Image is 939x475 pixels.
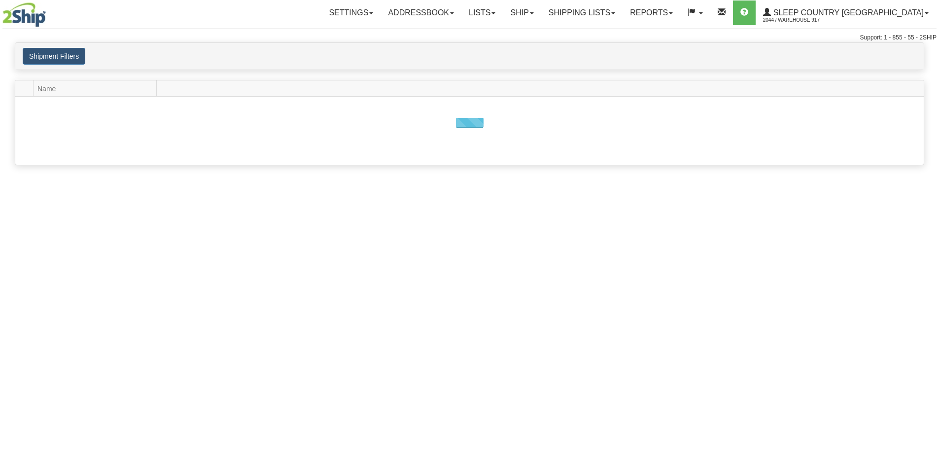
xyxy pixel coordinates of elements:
[321,0,381,25] a: Settings
[2,34,937,42] div: Support: 1 - 855 - 55 - 2SHIP
[771,8,924,17] span: Sleep Country [GEOGRAPHIC_DATA]
[461,0,503,25] a: Lists
[756,0,936,25] a: Sleep Country [GEOGRAPHIC_DATA] 2044 / Warehouse 917
[503,0,541,25] a: Ship
[23,48,85,65] button: Shipment Filters
[763,15,837,25] span: 2044 / Warehouse 917
[381,0,461,25] a: Addressbook
[623,0,680,25] a: Reports
[2,2,46,27] img: logo2044.jpg
[541,0,623,25] a: Shipping lists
